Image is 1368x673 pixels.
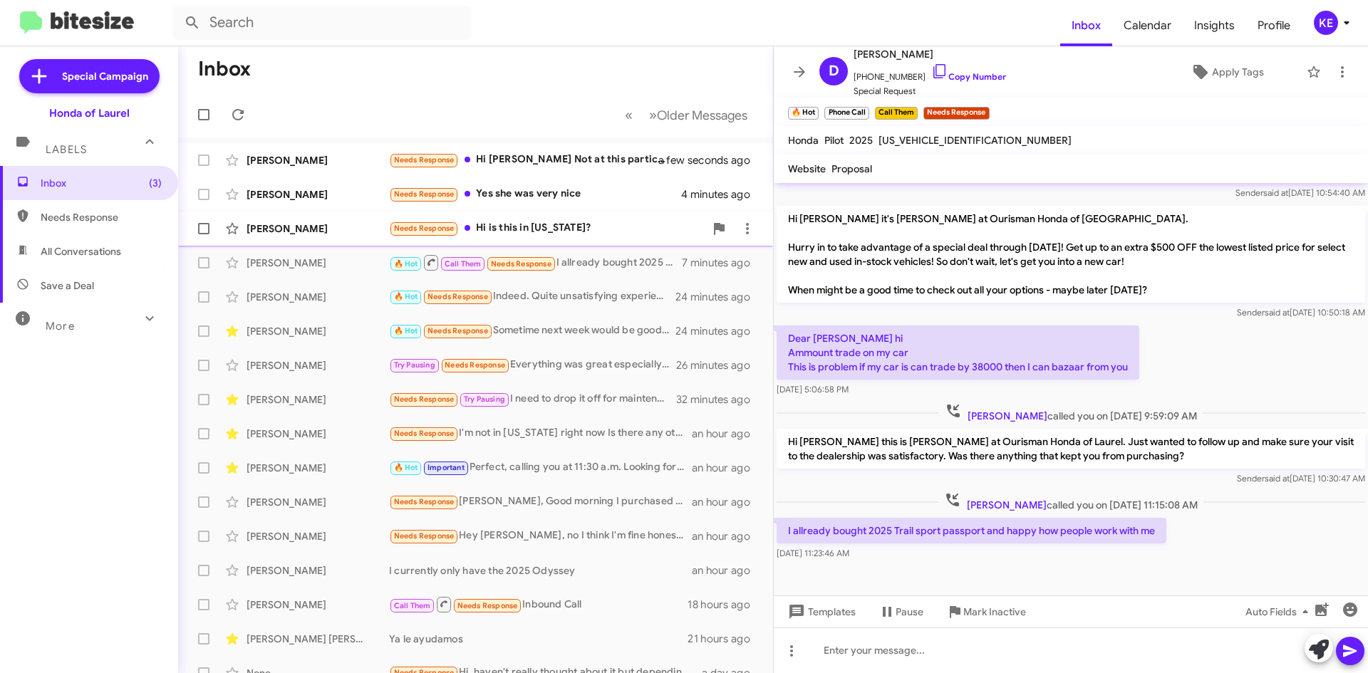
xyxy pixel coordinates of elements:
[172,6,472,40] input: Search
[394,224,455,233] span: Needs Response
[41,244,121,259] span: All Conversations
[854,46,1006,63] span: [PERSON_NAME]
[875,107,918,120] small: Call Them
[464,395,505,404] span: Try Pausing
[692,563,762,578] div: an hour ago
[247,598,389,612] div: [PERSON_NAME]
[692,427,762,441] div: an hour ago
[247,324,389,338] div: [PERSON_NAME]
[676,358,762,372] div: 26 minutes ago
[394,259,418,268] span: 🔥 Hot
[389,220,705,236] div: Hi is this in [US_STATE]?
[774,599,867,625] button: Templates
[247,563,389,578] div: [PERSON_NAME]
[445,259,482,268] span: Call Them
[389,186,681,202] div: Yes she was very nice
[394,395,455,404] span: Needs Response
[657,108,747,123] span: Older Messages
[49,106,130,120] div: Honda of Laurel
[445,360,505,370] span: Needs Response
[1235,187,1365,198] span: Sender [DATE] 10:54:40 AM
[854,84,1006,98] span: Special Request
[1112,5,1183,46] a: Calendar
[676,153,762,167] div: a few seconds ago
[1265,307,1290,318] span: said at
[788,107,819,120] small: 🔥 Hot
[1237,473,1365,484] span: Sender [DATE] 10:30:47 AM
[788,134,819,147] span: Honda
[41,278,94,293] span: Save a Deal
[389,391,676,407] div: I need to drop it off for maintenance soon, have an A1 message, and get some new tires. Probably ...
[389,632,688,646] div: Ya le ayudamos
[247,221,389,236] div: [PERSON_NAME]
[938,491,1203,512] span: called you on [DATE] 11:15:08 AM
[777,548,849,558] span: [DATE] 11:23:46 AM
[692,529,762,543] div: an hour ago
[641,100,756,130] button: Next
[457,601,518,610] span: Needs Response
[394,292,418,301] span: 🔥 Hot
[617,100,756,130] nav: Page navigation example
[247,290,389,304] div: [PERSON_NAME]
[968,409,1047,422] span: [PERSON_NAME]
[676,392,762,407] div: 32 minutes ago
[427,326,488,335] span: Needs Response
[247,358,389,372] div: [PERSON_NAME]
[46,143,87,156] span: Labels
[831,162,872,175] span: Proposal
[849,134,873,147] span: 2025
[1246,5,1302,46] a: Profile
[1237,307,1365,318] span: Sender [DATE] 10:50:18 AM
[777,518,1166,543] p: I allready bought 2025 Trail sport passport and happy how people work with me
[19,59,160,93] a: Special Campaign
[247,461,389,475] div: [PERSON_NAME]
[394,155,455,165] span: Needs Response
[427,292,488,301] span: Needs Response
[389,459,692,476] div: Perfect, calling you at 11:30 a.m. Looking forward to meeting you.
[896,599,923,625] span: Pause
[1060,5,1112,46] a: Inbox
[247,187,389,202] div: [PERSON_NAME]
[394,429,455,438] span: Needs Response
[1263,187,1288,198] span: said at
[692,461,762,475] div: an hour ago
[389,528,692,544] div: Hey [PERSON_NAME], no I think I'm fine honestly. Selling my civic for 5-10k isn't worth it for me...
[389,254,682,271] div: I allready bought 2025 Trail sport passport and happy how people work with me
[963,599,1026,625] span: Mark Inactive
[247,427,389,441] div: [PERSON_NAME]
[427,463,465,472] span: Important
[389,494,692,510] div: [PERSON_NAME], Good morning I purchased a 2023 Honda Ridgeline from you all [DATE]. [PERSON_NAME]...
[1302,11,1352,35] button: KE
[389,323,676,339] div: Sometime next week would be good thanks
[935,599,1037,625] button: Mark Inactive
[1245,599,1314,625] span: Auto Fields
[777,325,1139,380] p: Dear [PERSON_NAME] hi Ammount trade on my car This is problem if my car is can trade by 38000 the...
[967,499,1047,511] span: [PERSON_NAME]
[247,495,389,509] div: [PERSON_NAME]
[1154,59,1300,85] button: Apply Tags
[389,595,688,613] div: Inbound Call
[682,256,762,270] div: 7 minutes ago
[923,107,989,120] small: Needs Response
[681,187,762,202] div: 4 minutes ago
[394,189,455,199] span: Needs Response
[824,107,869,120] small: Phone Call
[394,326,418,335] span: 🔥 Hot
[879,134,1072,147] span: [US_VEHICLE_IDENTIFICATION_NUMBER]
[616,100,641,130] button: Previous
[939,402,1203,423] span: called you on [DATE] 9:59:09 AM
[389,357,676,373] div: Everything was great especially Mac. I'll get back to you if I want to move forward.
[198,58,251,80] h1: Inbox
[777,206,1365,303] p: Hi [PERSON_NAME] it's [PERSON_NAME] at Ourisman Honda of [GEOGRAPHIC_DATA]. Hurry in to take adva...
[247,392,389,407] div: [PERSON_NAME]
[785,599,856,625] span: Templates
[788,162,826,175] span: Website
[777,429,1365,469] p: Hi [PERSON_NAME] this is [PERSON_NAME] at Ourisman Honda of Laurel. Just wanted to follow up and ...
[931,71,1006,82] a: Copy Number
[1314,11,1338,35] div: KE
[1183,5,1246,46] a: Insights
[394,601,431,610] span: Call Them
[867,599,935,625] button: Pause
